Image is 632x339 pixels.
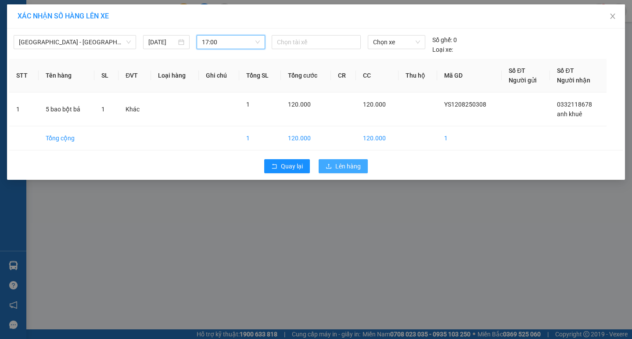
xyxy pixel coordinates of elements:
td: 120.000 [281,126,331,150]
td: 1 [239,126,281,150]
th: Thu hộ [399,59,437,93]
input: 12/08/2025 [148,37,177,47]
span: Số ghế: [432,35,452,45]
th: Tổng cước [281,59,331,93]
td: 1 [9,93,39,126]
span: 0332118678 [557,101,592,108]
span: DCT20/51A Phường [GEOGRAPHIC_DATA] [25,40,101,55]
th: Mã GD [437,59,502,93]
th: CR [331,59,356,93]
button: Close [600,4,625,29]
span: 120.000 [288,101,311,108]
span: Số ĐT [509,67,525,74]
span: Chọn xe [373,36,420,49]
span: 17:00 [202,36,260,49]
strong: CÔNG TY VẬN TẢI ĐỨC TRƯỞNG [19,5,113,11]
span: Lên hàng [335,161,361,171]
span: Loại xe: [432,45,453,54]
span: Gửi [7,36,16,43]
td: 5 bao bột bả [39,93,95,126]
span: 19009397 [68,13,94,19]
th: Tổng SL [239,59,281,93]
span: upload [326,163,332,170]
span: close [609,13,616,20]
span: Người gửi [509,77,537,84]
span: Số ĐT [557,67,574,74]
th: Tên hàng [39,59,95,93]
span: rollback [271,163,277,170]
span: YS1208250308 [444,101,486,108]
span: anh khuê [557,111,582,118]
span: 0332118678 [62,60,101,67]
td: 1 [437,126,502,150]
th: Loại hàng [151,59,199,93]
th: STT [9,59,39,93]
span: - [25,22,28,30]
span: Hà Nội - Thái Thụy (45 chỗ) [19,36,131,49]
th: ĐVT [118,59,151,93]
td: Khác [118,93,151,126]
span: anh khuê - [27,60,101,67]
th: CC [356,59,398,93]
span: 1 [101,106,105,113]
span: 1 [246,101,250,108]
div: 0 [432,35,457,45]
span: XÁC NHẬN SỐ HÀNG LÊN XE [18,12,109,20]
th: SL [94,59,118,93]
span: Người nhận [557,77,590,84]
span: VP [GEOGRAPHIC_DATA] - [25,32,116,55]
td: 120.000 [356,126,398,150]
button: uploadLên hàng [319,159,368,173]
button: rollbackQuay lại [264,159,310,173]
span: Quay lại [281,161,303,171]
td: Tổng cộng [39,126,95,150]
span: 120.000 [363,101,386,108]
th: Ghi chú [199,59,239,93]
strong: HOTLINE : [37,13,67,19]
